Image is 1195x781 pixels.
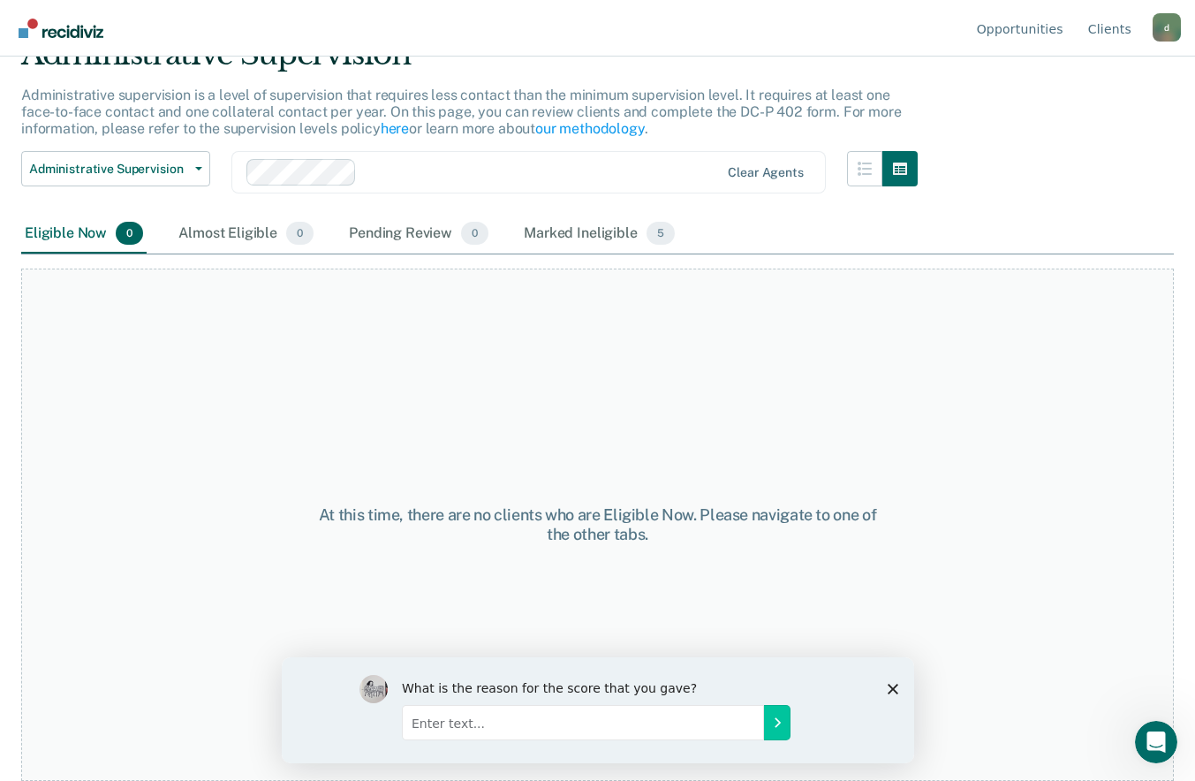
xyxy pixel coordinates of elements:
[535,120,645,137] a: our methodology
[1135,721,1177,763] iframe: Intercom live chat
[286,222,314,245] span: 0
[520,215,678,254] div: Marked Ineligible5
[282,657,914,763] iframe: Survey by Kim from Recidiviz
[29,162,188,177] span: Administrative Supervision
[21,36,918,87] div: Administrative Supervision
[345,215,492,254] div: Pending Review0
[1153,13,1181,42] button: Profile dropdown button
[21,87,901,137] p: Administrative supervision is a level of supervision that requires less contact than the minimum ...
[728,165,803,180] div: Clear agents
[461,222,488,245] span: 0
[21,151,210,186] button: Administrative Supervision
[381,120,409,137] a: here
[647,222,675,245] span: 5
[310,505,886,543] div: At this time, there are no clients who are Eligible Now. Please navigate to one of the other tabs.
[116,222,143,245] span: 0
[21,215,147,254] div: Eligible Now0
[19,19,103,38] img: Recidiviz
[175,215,317,254] div: Almost Eligible0
[1153,13,1181,42] div: d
